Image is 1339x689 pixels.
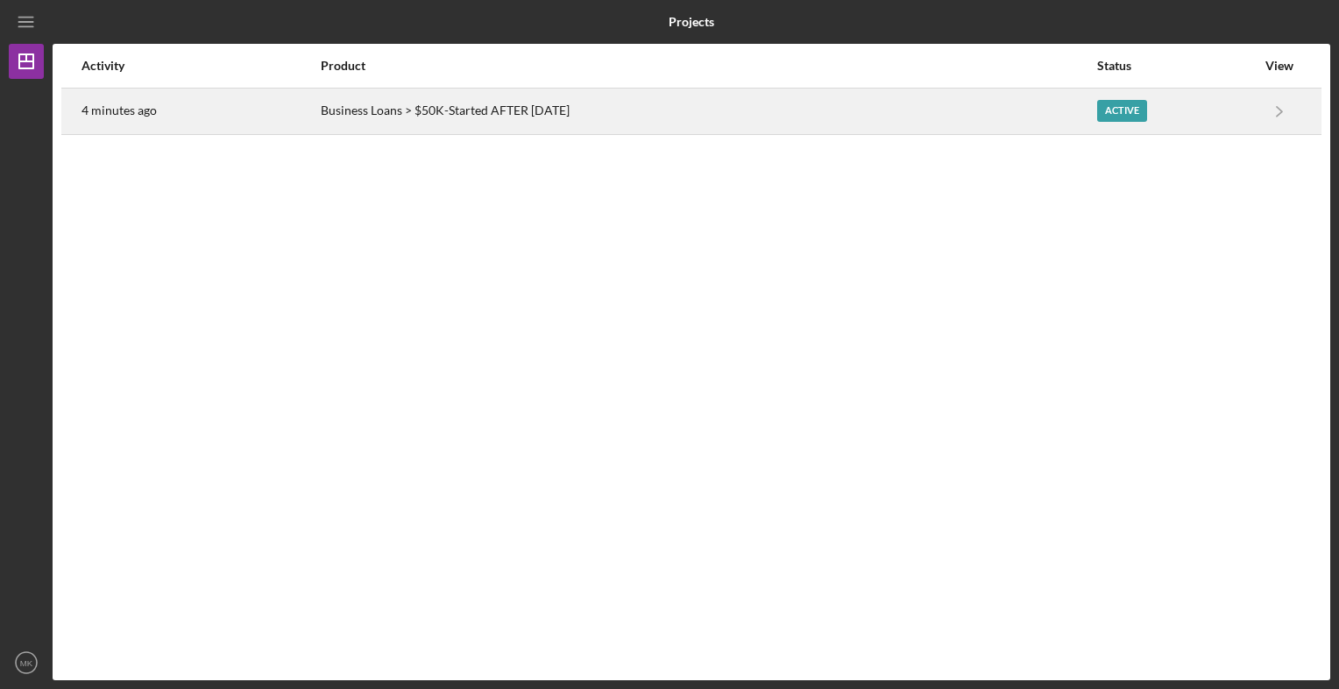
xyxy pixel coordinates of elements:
div: Product [321,59,1095,73]
div: Active [1097,100,1147,122]
time: 2025-09-15 17:26 [81,103,157,117]
b: Projects [669,15,714,29]
text: MK [20,658,33,668]
div: View [1258,59,1301,73]
div: Business Loans > $50K-Started AFTER [DATE] [321,89,1095,133]
button: MK [9,645,44,680]
div: Status [1097,59,1256,73]
div: Activity [81,59,319,73]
